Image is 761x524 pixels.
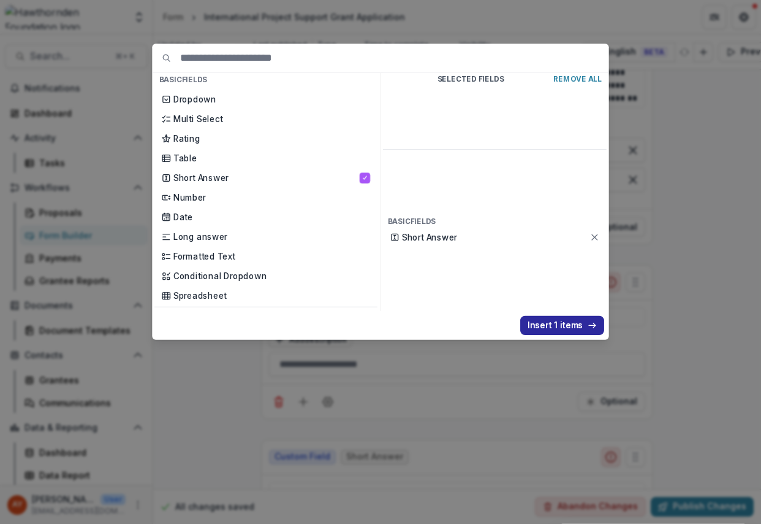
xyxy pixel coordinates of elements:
[173,250,370,263] p: Formatted Text
[520,316,604,335] button: Insert 1 items
[402,231,590,243] p: Short Answer
[173,112,370,125] p: Multi Select
[154,310,377,323] h4: Temelio Fields
[388,75,554,84] p: Selected Fields
[173,191,370,203] p: Number
[173,290,370,302] p: Spreadsheet
[173,171,360,183] p: Short Answer
[553,75,602,84] p: Remove All
[173,132,370,144] p: Rating
[173,230,370,242] p: Long answer
[173,152,370,164] p: Table
[173,210,370,223] p: Date
[173,93,370,105] p: Dropdown
[154,73,377,87] h4: Basic Fields
[383,215,607,229] h4: Basic Fields
[173,270,370,282] p: Conditional Dropdown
